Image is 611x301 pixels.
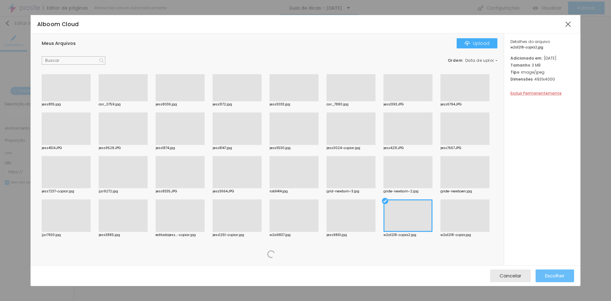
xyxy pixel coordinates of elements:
[510,46,574,49] span: w2a1218-copia2.jpg
[99,190,148,193] div: jjsr9272.jpg
[440,190,489,193] div: gride-newboen.jpg
[510,69,519,75] span: Tipo
[327,103,376,106] div: asr_7880.jpg
[545,273,565,278] span: Escolher
[213,190,262,193] div: jess3664.JPG
[42,233,91,237] div: jjsr7930.jpg
[465,41,489,46] div: Upload
[440,233,489,237] div: w2a1218-copia.jpg
[383,103,432,106] div: jess1393.JPG
[99,147,148,150] div: jess9528.JPG
[270,103,319,106] div: jess3033.jpg
[42,147,91,150] div: jess4514.JPG
[448,58,463,63] span: Ordem
[42,56,105,65] input: Buscar
[327,147,376,150] div: jess0024-copiar.jpg
[457,38,497,48] button: IconeUpload
[270,233,319,237] div: w2a9837.jpg
[270,190,319,193] div: rak9414.jpg
[383,147,432,150] div: jess4231.JPG
[42,190,91,193] div: jess7237-copiar.jpg
[213,233,262,237] div: jess1251-copiar.jpg
[510,76,533,82] span: Dimensões
[510,90,562,96] span: Excluir Permanentemente
[465,41,470,46] img: Icone
[270,147,319,150] div: jess3530.jpg
[156,233,205,237] div: editadajess...-copiar.jpg
[156,103,205,106] div: jess8036.jpg
[510,55,542,61] span: Adicionado em:
[500,273,521,278] span: Cancelar
[383,190,432,193] div: gride-newborn-2.jpg
[383,233,432,237] div: w2a1218-copia2.jpg
[213,147,262,150] div: jess8147.jpg
[510,69,574,75] div: image/jpeg
[327,190,376,193] div: grid-newborn-3.jpg
[37,20,79,28] span: Alboom Cloud
[510,76,574,82] div: 4931x4000
[440,103,489,106] div: jess6794.JPG
[448,59,497,62] div: :
[510,55,574,61] div: [DATE]
[42,103,91,106] div: jess8115.jpg
[213,103,262,106] div: jess3172.jpg
[510,39,550,44] span: Detalhes do arquivo
[327,233,376,237] div: jess9861.jpg
[490,269,531,282] button: Cancelar
[536,269,574,282] button: Escolher
[510,62,530,68] span: Tamanho
[156,147,205,150] div: jess1874.jpg
[156,190,205,193] div: jess8335.JPG
[440,147,489,150] div: jess7667.JPG
[99,233,148,237] div: jess3885.jpg
[42,40,76,47] span: Meus Arquivos
[510,62,574,68] div: 3 MB
[99,103,148,106] div: asr_0759.jpg
[99,58,104,63] img: Icone
[465,59,498,62] span: Data de upload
